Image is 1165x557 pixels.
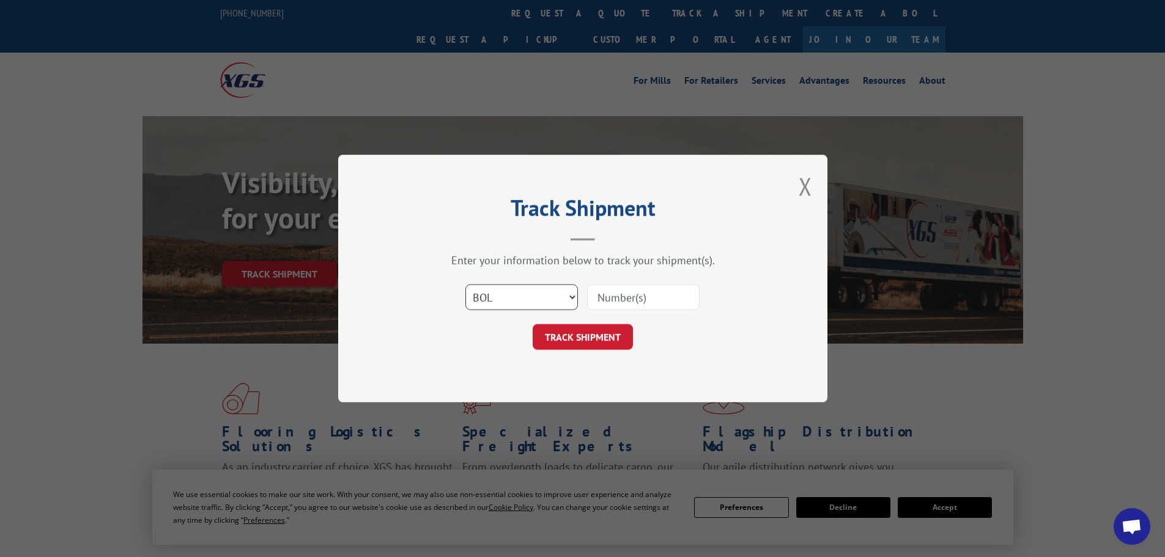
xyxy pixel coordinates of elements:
div: Open chat [1114,508,1150,545]
h2: Track Shipment [399,199,766,223]
div: Enter your information below to track your shipment(s). [399,253,766,267]
button: TRACK SHIPMENT [533,324,633,350]
input: Number(s) [587,284,700,310]
button: Close modal [799,170,812,202]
